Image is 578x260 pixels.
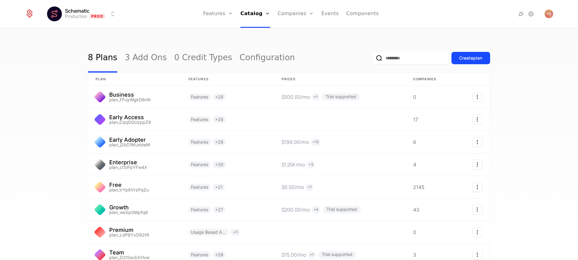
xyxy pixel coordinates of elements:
[174,44,232,73] a: 0 Credit Types
[65,13,87,19] div: Production
[47,6,62,21] img: Schematic
[274,73,406,86] th: Prices
[459,55,482,61] div: Create plan
[472,250,482,260] button: Select action
[517,10,525,18] a: Integrations
[239,44,295,73] a: Configuration
[65,8,89,13] span: Schematic
[89,14,105,19] span: Prod
[472,160,482,170] button: Select action
[406,73,455,86] th: Companies
[527,10,535,18] a: Settings
[472,137,482,147] button: Select action
[545,10,553,18] button: Open user button
[472,92,482,102] button: Select action
[472,182,482,192] button: Select action
[545,10,553,18] img: Youssef Salah
[88,73,181,86] th: plan
[472,205,482,215] button: Select action
[125,44,167,73] a: 3 Add Ons
[49,7,116,21] button: Select environment
[88,44,117,73] a: 8 Plans
[472,115,482,124] button: Select action
[181,73,274,86] th: Features
[451,52,490,64] button: Createplan
[472,227,482,237] button: Select action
